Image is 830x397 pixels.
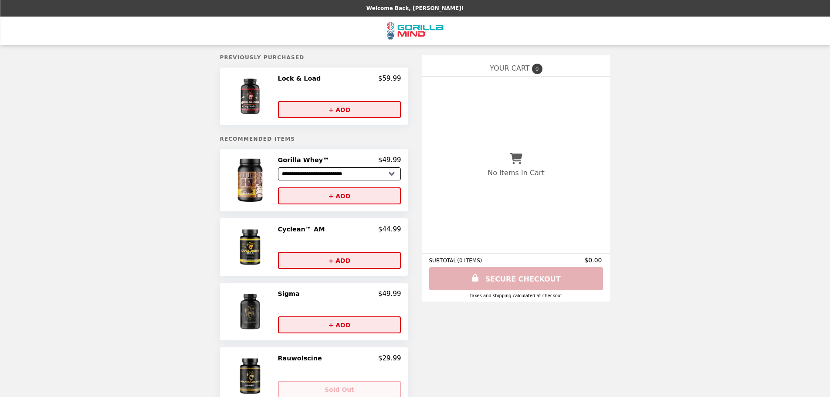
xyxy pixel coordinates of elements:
[457,258,482,264] span: ( 0 ITEMS )
[278,316,401,333] button: + ADD
[378,75,401,82] p: $59.99
[226,156,276,204] img: Gorilla Whey™
[387,22,444,40] img: Brand Logo
[378,290,401,298] p: $49.99
[278,252,401,269] button: + ADD
[278,225,329,233] h2: Cyclean™ AM
[532,64,542,74] span: 0
[278,290,303,298] h2: Sigma
[278,75,325,82] h2: Lock & Load
[488,169,544,177] p: No Items In Cart
[278,101,401,118] button: + ADD
[429,293,603,298] div: Taxes and Shipping calculated at checkout
[278,187,401,204] button: + ADD
[366,5,464,11] p: Welcome Back, [PERSON_NAME]!
[278,354,325,362] h2: Rauwolscine
[378,225,401,233] p: $44.99
[490,64,529,72] span: YOUR CART
[429,258,457,264] span: SUBTOTAL
[278,167,401,180] select: Select a product variant
[220,54,408,61] h5: Previously Purchased
[220,136,408,142] h5: Recommended Items
[228,225,274,269] img: Cyclean™ AM
[278,156,333,164] h2: Gorilla Whey™
[584,257,603,264] span: $0.00
[378,156,401,164] p: $49.99
[378,354,401,362] p: $29.99
[228,290,274,333] img: Sigma
[228,75,274,118] img: Lock & Load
